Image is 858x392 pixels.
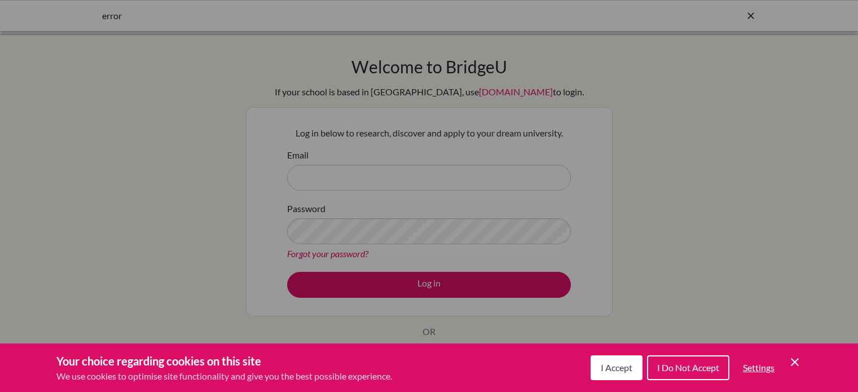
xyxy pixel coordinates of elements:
[56,369,392,383] p: We use cookies to optimise site functionality and give you the best possible experience.
[647,355,729,380] button: I Do Not Accept
[657,362,719,373] span: I Do Not Accept
[591,355,643,380] button: I Accept
[56,353,392,369] h3: Your choice regarding cookies on this site
[734,356,784,379] button: Settings
[788,355,802,369] button: Save and close
[601,362,632,373] span: I Accept
[743,362,775,373] span: Settings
